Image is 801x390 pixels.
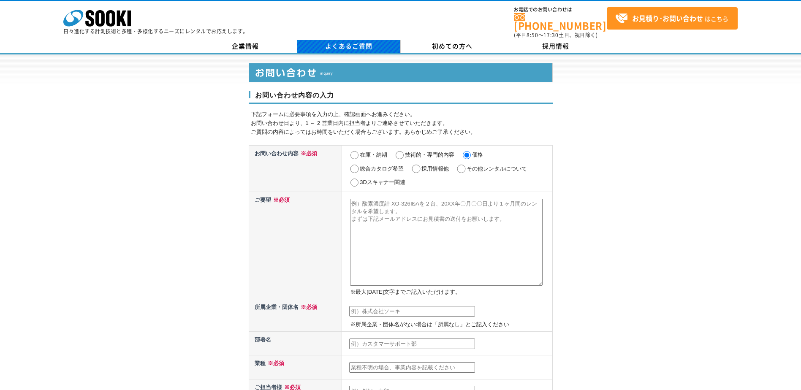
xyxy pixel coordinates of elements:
h3: お問い合わせ内容の入力 [249,91,553,104]
span: 8:50 [527,31,538,39]
span: ※必須 [299,304,317,310]
span: 17:30 [543,31,559,39]
label: 価格 [472,152,483,158]
th: ご要望 [249,192,342,299]
span: ※必須 [271,197,290,203]
label: 技術的・専門的内容 [405,152,454,158]
label: 採用情報他 [421,165,449,172]
input: 業種不明の場合、事業内容を記載ください [349,362,475,373]
p: 日々進化する計測技術と多種・多様化するニーズにレンタルでお応えします。 [63,29,248,34]
th: 部署名 [249,332,342,355]
span: ※必須 [266,360,284,366]
th: 業種 [249,355,342,379]
th: お問い合わせ内容 [249,145,342,192]
p: 下記フォームに必要事項を入力の上、確認画面へお進みください。 お問い合わせ日より、1 ～ 2 営業日内に担当者よりご連絡させていただきます。 ご質問の内容によってはお時間をいただく場合もございま... [251,110,553,136]
span: (平日 ～ 土日、祝日除く) [514,31,597,39]
a: よくあるご質問 [297,40,401,53]
input: 例）株式会社ソーキ [349,306,475,317]
th: 所属企業・団体名 [249,299,342,332]
a: お見積り･お問い合わせはこちら [607,7,738,30]
p: ※最大[DATE]文字までご記入いただけます。 [350,288,550,297]
label: 在庫・納期 [360,152,387,158]
span: お電話でのお問い合わせは [514,7,607,12]
a: 採用情報 [504,40,608,53]
label: 総合カタログ希望 [360,165,404,172]
strong: お見積り･お問い合わせ [632,13,703,23]
span: ※必須 [299,150,317,157]
span: 初めての方へ [432,41,472,51]
span: はこちら [615,12,728,25]
input: 例）カスタマーサポート部 [349,339,475,349]
a: 初めての方へ [401,40,504,53]
p: ※所属企業・団体名がない場合は「所属なし」とご記入ください [350,320,550,329]
a: [PHONE_NUMBER] [514,13,607,30]
a: 企業情報 [194,40,297,53]
label: 3Dスキャナー関連 [360,179,405,185]
img: お問い合わせ [249,63,553,82]
label: その他レンタルについて [467,165,527,172]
